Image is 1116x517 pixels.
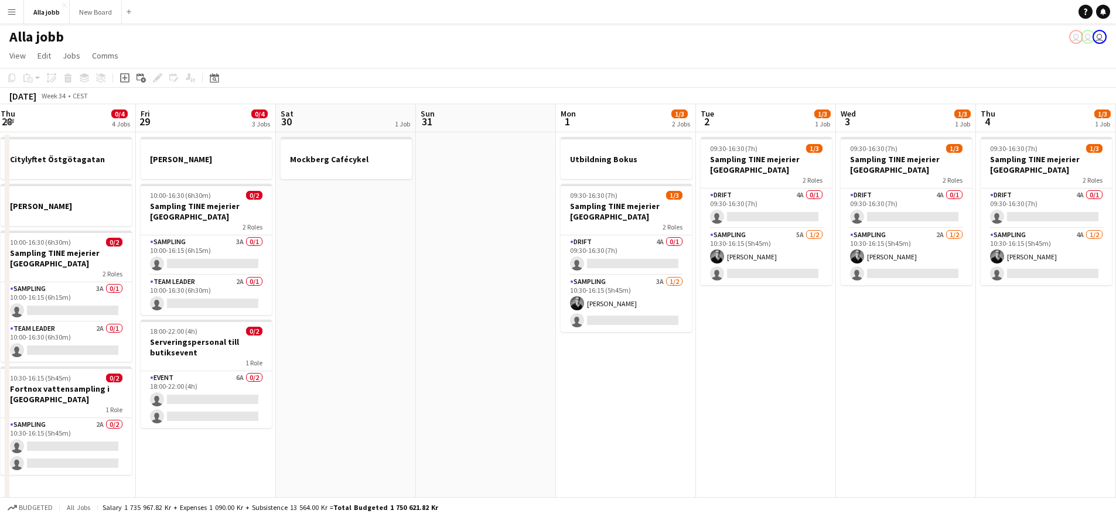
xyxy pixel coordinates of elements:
[1,367,132,475] app-job-card: 10:30-16:15 (5h45m)0/2Fortnox vattensampling i [GEOGRAPHIC_DATA]1 RoleSampling2A0/210:30-16:15 (5...
[87,48,123,63] a: Comms
[10,238,71,246] span: 10:00-16:30 (6h30m)
[10,374,71,382] span: 10:30-16:15 (5h45m)
[395,119,410,128] div: 1 Job
[561,184,692,332] app-job-card: 09:30-16:30 (7h)1/3Sampling TINE mejerier [GEOGRAPHIC_DATA]2 RolesDrift4A0/109:30-16:30 (7h) Samp...
[281,137,412,179] app-job-card: Mockberg Cafécykel
[141,320,272,428] app-job-card: 18:00-22:00 (4h)0/2Serveringspersonal till butiksevent1 RoleEvent6A0/218:00-22:00 (4h)
[701,189,832,228] app-card-role: Drift4A0/109:30-16:30 (7h)
[111,109,128,118] span: 0/4
[1,248,132,269] h3: Sampling TINE mejerier [GEOGRAPHIC_DATA]
[841,137,972,285] div: 09:30-16:30 (7h)1/3Sampling TINE mejerier [GEOGRAPHIC_DATA]2 RolesDrift4A0/109:30-16:30 (7h) Samp...
[252,119,270,128] div: 3 Jobs
[841,189,972,228] app-card-role: Drift4A0/109:30-16:30 (7h)
[981,108,995,119] span: Thu
[1,322,132,362] app-card-role: Team Leader2A0/110:00-16:30 (6h30m)
[815,119,830,128] div: 1 Job
[279,115,293,128] span: 30
[9,50,26,61] span: View
[246,327,262,335] span: 0/2
[1,108,15,119] span: Thu
[841,228,972,285] app-card-role: Sampling2A1/210:30-16:15 (5h45m)[PERSON_NAME]
[803,176,823,184] span: 2 Roles
[70,1,122,23] button: New Board
[5,48,30,63] a: View
[24,1,70,23] button: Alla jobb
[561,137,692,179] app-job-card: Utbildning Bokus
[946,144,963,153] span: 1/3
[841,154,972,175] h3: Sampling TINE mejerier [GEOGRAPHIC_DATA]
[281,154,412,165] h3: Mockberg Cafécykel
[981,137,1112,285] app-job-card: 09:30-16:30 (7h)1/3Sampling TINE mejerier [GEOGRAPHIC_DATA]2 RolesDrift4A0/109:30-16:30 (7h) Samp...
[943,176,963,184] span: 2 Roles
[421,108,435,119] span: Sun
[141,201,272,222] h3: Sampling TINE mejerier [GEOGRAPHIC_DATA]
[701,154,832,175] h3: Sampling TINE mejerier [GEOGRAPHIC_DATA]
[141,108,150,119] span: Fri
[141,137,272,179] app-job-card: [PERSON_NAME]
[9,90,36,102] div: [DATE]
[141,184,272,315] app-job-card: 10:00-16:30 (6h30m)0/2Sampling TINE mejerier [GEOGRAPHIC_DATA]2 RolesSampling3A0/110:00-16:15 (6h...
[1,201,132,211] h3: [PERSON_NAME]
[561,275,692,332] app-card-role: Sampling3A1/210:30-16:15 (5h45m)[PERSON_NAME]
[1083,176,1103,184] span: 2 Roles
[251,109,268,118] span: 0/4
[671,109,688,118] span: 1/3
[701,228,832,285] app-card-role: Sampling5A1/210:30-16:15 (5h45m)[PERSON_NAME]
[112,119,130,128] div: 4 Jobs
[243,222,262,231] span: 2 Roles
[103,269,122,278] span: 2 Roles
[1,184,132,226] app-job-card: [PERSON_NAME]
[841,108,856,119] span: Wed
[1093,30,1107,44] app-user-avatar: August Löfgren
[9,28,64,46] h1: Alla jobb
[246,191,262,200] span: 0/2
[245,358,262,367] span: 1 Role
[955,119,970,128] div: 1 Job
[990,144,1037,153] span: 09:30-16:30 (7h)
[559,115,576,128] span: 1
[19,504,53,512] span: Budgeted
[701,137,832,285] app-job-card: 09:30-16:30 (7h)1/3Sampling TINE mejerier [GEOGRAPHIC_DATA]2 RolesDrift4A0/109:30-16:30 (7h) Samp...
[561,154,692,165] h3: Utbildning Bokus
[1,137,132,179] app-job-card: Citylyftet Östgötagatan
[981,189,1112,228] app-card-role: Drift4A0/109:30-16:30 (7h)
[1069,30,1083,44] app-user-avatar: Stina Dahl
[150,191,211,200] span: 10:00-16:30 (6h30m)
[141,275,272,315] app-card-role: Team Leader2A0/110:00-16:30 (6h30m)
[663,222,682,231] span: 2 Roles
[106,374,122,382] span: 0/2
[666,191,682,200] span: 1/3
[1,282,132,322] app-card-role: Sampling3A0/110:00-16:15 (6h15m)
[561,201,692,222] h3: Sampling TINE mejerier [GEOGRAPHIC_DATA]
[6,501,54,514] button: Budgeted
[39,91,68,100] span: Week 34
[281,108,293,119] span: Sat
[92,50,118,61] span: Comms
[1,154,132,165] h3: Citylyftet Östgötagatan
[710,144,757,153] span: 09:30-16:30 (7h)
[106,238,122,246] span: 0/2
[1095,119,1110,128] div: 1 Job
[981,154,1112,175] h3: Sampling TINE mejerier [GEOGRAPHIC_DATA]
[333,503,438,512] span: Total Budgeted 1 750 621.82 kr
[1,384,132,405] h3: Fortnox vattensampling i [GEOGRAPHIC_DATA]
[150,327,197,335] span: 18:00-22:00 (4h)
[139,115,150,128] span: 29
[1094,109,1111,118] span: 1/3
[58,48,85,63] a: Jobs
[105,405,122,414] span: 1 Role
[1081,30,1095,44] app-user-avatar: Emil Hasselberg
[699,115,714,128] span: 2
[37,50,51,61] span: Edit
[1,418,132,475] app-card-role: Sampling2A0/210:30-16:15 (5h45m)
[1,231,132,362] app-job-card: 10:00-16:30 (6h30m)0/2Sampling TINE mejerier [GEOGRAPHIC_DATA]2 RolesSampling3A0/110:00-16:15 (6h...
[701,108,714,119] span: Tue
